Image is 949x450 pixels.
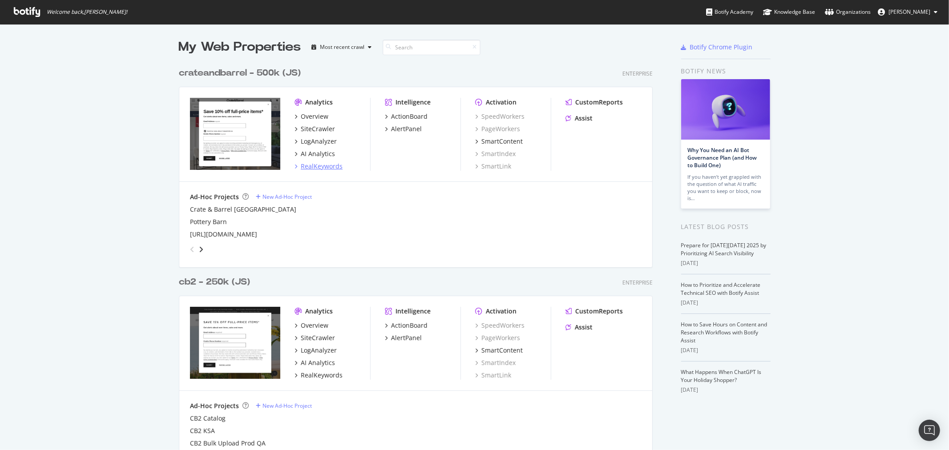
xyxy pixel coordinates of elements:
[475,137,523,146] a: SmartContent
[486,98,517,107] div: Activation
[481,346,523,355] div: SmartContent
[190,230,257,239] div: [URL][DOMAIN_NAME]
[320,44,365,50] div: Most recent crawl
[575,98,623,107] div: CustomReports
[295,137,337,146] a: LogAnalyzer
[262,402,312,410] div: New Ad-Hoc Project
[301,321,328,330] div: Overview
[179,276,250,289] div: cb2 - 250k (JS)
[262,193,312,201] div: New Ad-Hoc Project
[681,346,771,354] div: [DATE]
[481,137,523,146] div: SmartContent
[179,38,301,56] div: My Web Properties
[305,98,333,107] div: Analytics
[295,112,328,121] a: Overview
[575,323,593,332] div: Assist
[622,70,653,77] div: Enterprise
[190,439,266,448] a: CB2 Bulk Upload Prod QA
[295,321,328,330] a: Overview
[688,146,757,169] a: Why You Need an AI Bot Governance Plan (and How to Build One)
[475,358,516,367] a: SmartIndex
[256,193,312,201] a: New Ad-Hoc Project
[190,98,280,170] img: crateandbarrel.com
[475,333,520,342] a: PageWorkers
[706,8,753,16] div: Botify Academy
[681,299,771,307] div: [DATE]
[295,333,335,342] a: SiteCrawler
[888,8,930,16] span: Heather Cordonnier
[475,321,525,330] a: SpeedWorkers
[681,259,771,267] div: [DATE]
[295,162,343,171] a: RealKeywords
[308,40,376,54] button: Most recent crawl
[871,5,945,19] button: [PERSON_NAME]
[301,137,337,146] div: LogAnalyzer
[396,307,431,316] div: Intelligence
[681,79,770,140] img: Why You Need an AI Bot Governance Plan (and How to Build One)
[475,112,525,121] a: SpeedWorkers
[681,222,771,232] div: Latest Blog Posts
[385,125,422,133] a: AlertPanel
[198,245,204,254] div: angle-right
[681,43,753,52] a: Botify Chrome Plugin
[391,321,428,330] div: ActionBoard
[295,371,343,380] a: RealKeywords
[681,66,771,76] div: Botify news
[575,114,593,123] div: Assist
[301,333,335,342] div: SiteCrawler
[305,307,333,316] div: Analytics
[295,149,335,158] a: AI Analytics
[47,8,127,16] span: Welcome back, [PERSON_NAME] !
[190,193,239,201] div: Ad-Hoc Projects
[301,125,335,133] div: SiteCrawler
[565,307,623,316] a: CustomReports
[475,149,516,158] a: SmartIndex
[179,67,304,80] a: crateandbarrel - 500k (JS)
[681,321,767,344] a: How to Save Hours on Content and Research Workflows with Botify Assist
[301,358,335,367] div: AI Analytics
[391,112,428,121] div: ActionBoard
[681,368,762,384] a: What Happens When ChatGPT Is Your Holiday Shopper?
[688,173,763,202] div: If you haven’t yet grappled with the question of what AI traffic you want to keep or block, now is…
[190,426,215,435] a: CB2 KSA
[179,276,254,289] a: cb2 - 250k (JS)
[301,112,328,121] div: Overview
[301,371,343,380] div: RealKeywords
[295,125,335,133] a: SiteCrawler
[295,358,335,367] a: AI Analytics
[385,333,422,342] a: AlertPanel
[190,217,227,226] a: Pottery Barn
[396,98,431,107] div: Intelligence
[190,205,296,214] div: Crate & Barrel [GEOGRAPHIC_DATA]
[256,402,312,410] a: New Ad-Hoc Project
[179,67,301,80] div: crateandbarrel - 500k (JS)
[565,323,593,332] a: Assist
[486,307,517,316] div: Activation
[575,307,623,316] div: CustomReports
[391,125,422,133] div: AlertPanel
[186,242,198,257] div: angle-left
[681,281,761,297] a: How to Prioritize and Accelerate Technical SEO with Botify Assist
[825,8,871,16] div: Organizations
[565,114,593,123] a: Assist
[475,162,511,171] a: SmartLink
[681,241,767,257] a: Prepare for [DATE][DATE] 2025 by Prioritizing AI Search Visibility
[391,333,422,342] div: AlertPanel
[190,414,226,423] a: CB2 Catalog
[301,149,335,158] div: AI Analytics
[301,346,337,355] div: LogAnalyzer
[919,420,940,441] div: Open Intercom Messenger
[190,307,280,379] img: cb2.com
[475,125,520,133] a: PageWorkers
[385,321,428,330] a: ActionBoard
[622,279,653,286] div: Enterprise
[190,402,239,410] div: Ad-Hoc Projects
